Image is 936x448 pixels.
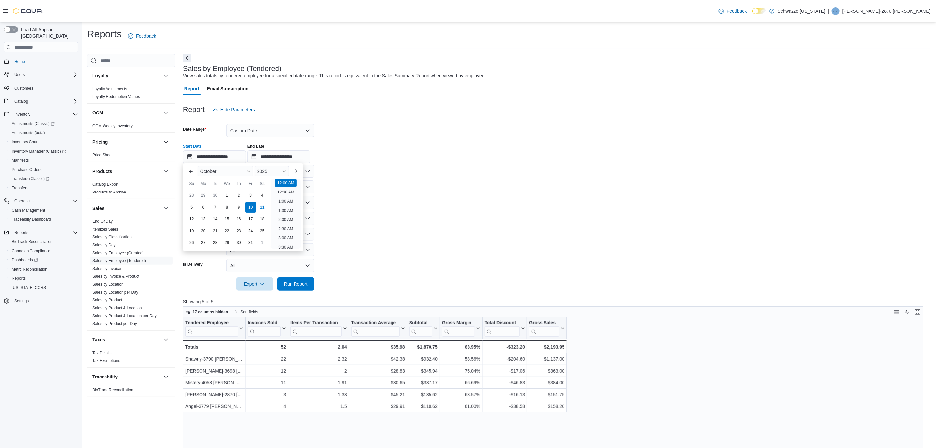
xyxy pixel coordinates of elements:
div: OCM [87,122,175,132]
div: day-29 [222,237,232,248]
span: Products to Archive [92,190,126,195]
span: Canadian Compliance [9,247,78,255]
button: Sort fields [231,308,260,316]
button: Operations [1,196,81,206]
a: Loyalty Adjustments [92,87,127,91]
div: Gross Sales [529,320,559,326]
div: day-1 [257,237,268,248]
button: Open list of options [305,184,310,190]
button: Transfers [7,183,81,193]
a: Products to Archive [92,190,126,194]
span: BioTrack Reconciliation [9,238,78,246]
label: Is Delivery [183,262,203,267]
div: 2.04 [290,343,347,351]
span: Inventory Manager (Classic) [12,149,66,154]
span: Inventory [14,112,30,117]
span: Traceabilty Dashboard [9,215,78,223]
a: Reports [9,275,28,282]
span: Sales by Day [92,242,116,248]
button: Users [12,71,27,79]
a: Cash Management [9,206,48,214]
span: Sales by Employee (Tendered) [92,258,146,263]
div: day-7 [210,202,220,213]
button: Loyalty [162,72,170,80]
input: Press the down key to enter a popover containing a calendar. Press the escape key to close the po... [183,150,246,163]
div: day-19 [186,226,197,236]
div: Jenessa-2870 Arellano [832,7,840,15]
button: Items Per Transaction [290,320,347,337]
a: BioTrack Reconciliation [92,388,133,392]
a: Sales by Product per Day [92,321,137,326]
span: Operations [12,197,78,205]
span: Reports [9,275,78,282]
button: Users [1,70,81,79]
div: Transaction Average [351,320,399,326]
a: Loyalty Redemption Values [92,94,140,99]
p: Showing 5 of 5 [183,298,931,305]
span: Inventory Count [12,139,40,145]
h3: Products [92,168,112,174]
button: Gross Sales [529,320,564,337]
button: [US_STATE] CCRS [7,283,81,292]
a: Adjustments (beta) [9,129,48,137]
span: Traceabilty Dashboard [12,217,51,222]
span: Report [184,82,199,95]
span: Feedback [727,8,747,14]
div: Gross Margin [442,320,475,337]
button: Pricing [92,139,161,145]
button: Inventory [12,111,33,118]
span: Manifests [9,156,78,164]
button: Open list of options [305,169,310,174]
div: day-2 [234,190,244,201]
span: Load All Apps in [GEOGRAPHIC_DATA] [18,26,78,39]
a: Metrc Reconciliation [9,265,50,273]
div: day-17 [245,214,256,224]
span: Feedback [136,33,156,39]
h3: Pricing [92,139,108,145]
button: Catalog [1,97,81,106]
button: OCM [162,109,170,117]
a: Dashboards [9,256,41,264]
span: Metrc Reconciliation [9,265,78,273]
div: day-22 [222,226,232,236]
a: Adjustments (Classic) [9,120,57,128]
a: Settings [12,297,31,305]
span: Sales by Product & Location [92,305,142,311]
button: Cash Management [7,206,81,215]
span: Itemized Sales [92,227,118,232]
div: Fr [245,178,256,189]
a: Transfers (Classic) [7,174,81,183]
li: 1:30 AM [276,207,296,214]
button: Taxes [92,336,161,343]
button: All [226,259,314,272]
span: OCM Weekly Inventory [92,123,133,129]
button: Open list of options [305,200,310,205]
button: Invoices Sold [248,320,286,337]
div: day-26 [186,237,197,248]
button: Run Report [277,277,314,291]
a: Feedback [125,30,159,43]
span: Home [12,57,78,65]
span: Adjustments (beta) [9,129,78,137]
a: Sales by Employee (Created) [92,251,144,255]
button: Next month [290,166,301,176]
div: Products [87,180,175,199]
span: Sales by Invoice & Product [92,274,139,279]
div: $1,870.75 [409,343,438,351]
span: Canadian Compliance [12,248,50,254]
nav: Complex example [4,54,78,323]
li: 3:30 AM [276,243,296,251]
div: Th [234,178,244,189]
button: Gross Margin [442,320,480,337]
div: day-28 [210,237,220,248]
a: Dashboards [7,255,81,265]
a: Purchase Orders [9,166,44,173]
li: 12:00 AM [275,179,297,187]
a: BioTrack Reconciliation [9,238,55,246]
span: Operations [14,198,34,204]
button: Pricing [162,138,170,146]
span: Transfers (Classic) [12,176,49,181]
div: day-6 [198,202,209,213]
span: Users [14,72,25,77]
